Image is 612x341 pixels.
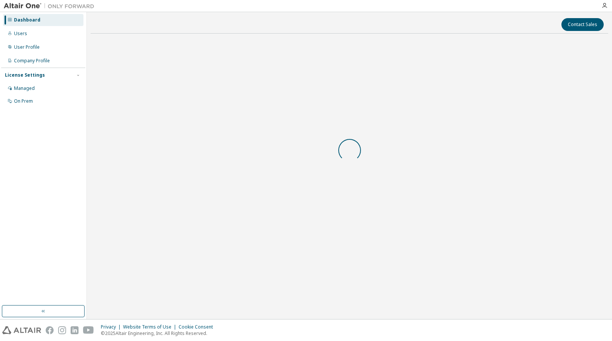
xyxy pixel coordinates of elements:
p: © 2025 Altair Engineering, Inc. All Rights Reserved. [101,330,217,336]
img: youtube.svg [83,326,94,334]
div: Cookie Consent [179,324,217,330]
div: Dashboard [14,17,40,23]
div: Company Profile [14,58,50,64]
img: instagram.svg [58,326,66,334]
div: Users [14,31,27,37]
div: Managed [14,85,35,91]
div: On Prem [14,98,33,104]
div: Privacy [101,324,123,330]
button: Contact Sales [561,18,604,31]
img: linkedin.svg [71,326,79,334]
img: altair_logo.svg [2,326,41,334]
div: Website Terms of Use [123,324,179,330]
div: User Profile [14,44,40,50]
div: License Settings [5,72,45,78]
img: facebook.svg [46,326,54,334]
img: Altair One [4,2,98,10]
